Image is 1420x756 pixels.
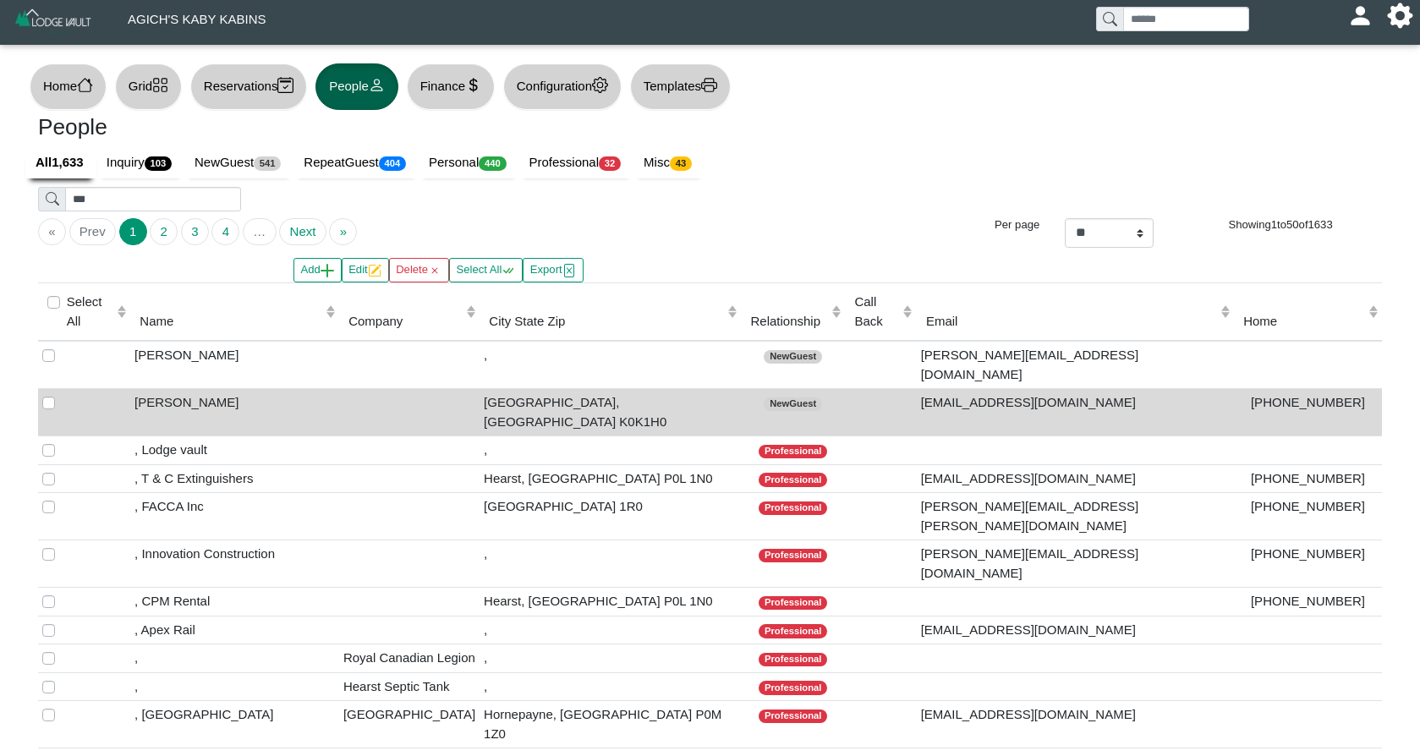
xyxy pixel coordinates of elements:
span: 440 [479,156,506,171]
td: [EMAIL_ADDRESS][DOMAIN_NAME] [917,701,1234,748]
td: Royal Canadian Legion [339,644,480,673]
div: City State Zip [489,312,723,331]
button: Go to page 1 [119,218,147,245]
td: , [480,672,741,701]
h6: Per page [951,218,1039,232]
span: 32 [599,156,621,171]
svg: currency dollar [465,77,481,93]
span: Professional [759,653,827,667]
a: Personal440 [419,147,518,179]
span: Professional [759,624,827,638]
div: [PHONE_NUMBER] [1238,497,1378,517]
svg: house [77,77,93,93]
button: Go to page 4 [211,218,239,245]
img: Z [14,7,94,36]
td: [PERSON_NAME] [130,389,339,436]
button: Go to page 2 [150,218,178,245]
button: Homehouse [30,63,107,110]
td: , CPM Rental [130,588,339,616]
svg: grid [152,77,168,93]
span: Professional [759,709,827,724]
td: [EMAIL_ADDRESS][DOMAIN_NAME] [917,616,1234,644]
td: [GEOGRAPHIC_DATA] [339,701,480,748]
span: 1 [1271,218,1277,231]
div: Email [926,312,1216,331]
button: Go to page 3 [181,218,209,245]
svg: x [428,264,441,277]
span: Professional [759,473,827,487]
td: , [480,540,741,588]
td: , [480,616,741,644]
td: [EMAIL_ADDRESS][DOMAIN_NAME] [917,389,1234,436]
span: 103 [145,156,172,171]
button: Addplus [293,258,342,282]
div: Call Back [854,293,898,331]
span: 43 [670,156,692,171]
svg: plus [321,264,334,277]
td: , [GEOGRAPHIC_DATA] [130,701,339,748]
span: Professional [759,549,827,563]
div: Name [140,312,321,331]
div: Home [1243,312,1364,331]
button: Go to next page [279,218,326,245]
div: Relationship [750,312,827,331]
td: [GEOGRAPHIC_DATA] 1R0 [480,493,741,540]
span: Professional [759,445,827,459]
td: , [480,644,741,673]
h3: People [38,114,698,141]
td: Hearst Septic Tank [339,672,480,701]
td: , T & C Extinguishers [130,464,339,493]
svg: person fill [1354,9,1367,22]
div: Company [348,312,462,331]
td: Hearst, [GEOGRAPHIC_DATA] P0L 1N0 [480,588,741,616]
label: Select All [67,293,112,331]
td: , Apex Rail [130,616,339,644]
ul: Pagination [38,218,925,245]
svg: gear fill [1394,9,1406,22]
button: Gridgrid [115,63,182,110]
a: NewGuest541 [184,147,293,179]
td: [PERSON_NAME][EMAIL_ADDRESS][PERSON_NAME][DOMAIN_NAME] [917,493,1234,540]
a: Professional32 [519,147,634,179]
svg: calendar2 check [277,77,293,93]
div: [PHONE_NUMBER] [1238,545,1378,564]
a: Misc43 [633,147,705,179]
td: , [480,341,741,389]
svg: person [369,77,385,93]
a: RepeatGuest404 [293,147,419,179]
button: Templatesprinter [630,63,731,110]
svg: search [1103,12,1116,25]
span: 1633 [1308,218,1333,231]
td: , [130,672,339,701]
div: [PHONE_NUMBER] [1238,469,1378,489]
a: All1,633 [25,147,96,179]
td: [PERSON_NAME][EMAIL_ADDRESS][DOMAIN_NAME] [917,341,1234,389]
svg: search [46,192,59,205]
button: Reservationscalendar2 check [190,63,307,110]
svg: file excel [562,264,576,277]
td: Hearst, [GEOGRAPHIC_DATA] P0L 1N0 [480,464,741,493]
svg: printer [701,77,717,93]
a: Inquiry103 [96,147,184,179]
svg: check all [502,264,515,277]
span: 50 [1286,218,1299,231]
td: [EMAIL_ADDRESS][DOMAIN_NAME] [917,464,1234,493]
span: 404 [379,156,406,171]
span: Professional [759,501,827,516]
td: [PERSON_NAME] [130,341,339,389]
h6: Showing to of [1179,218,1382,232]
button: Peopleperson [315,63,397,110]
span: Professional [759,681,827,695]
td: , [130,644,339,673]
td: [GEOGRAPHIC_DATA], [GEOGRAPHIC_DATA] K0K1H0 [480,389,741,436]
span: Professional [759,596,827,611]
div: [PHONE_NUMBER] [1238,592,1378,611]
button: Go to last page [329,218,357,245]
button: Deletex [389,258,449,282]
td: [PERSON_NAME][EMAIL_ADDRESS][DOMAIN_NAME] [917,540,1234,588]
td: , [480,436,741,465]
button: Select Allcheck all [449,258,523,282]
button: Editpencil square [342,258,389,282]
td: , Innovation Construction [130,540,339,588]
td: , FACCA Inc [130,493,339,540]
